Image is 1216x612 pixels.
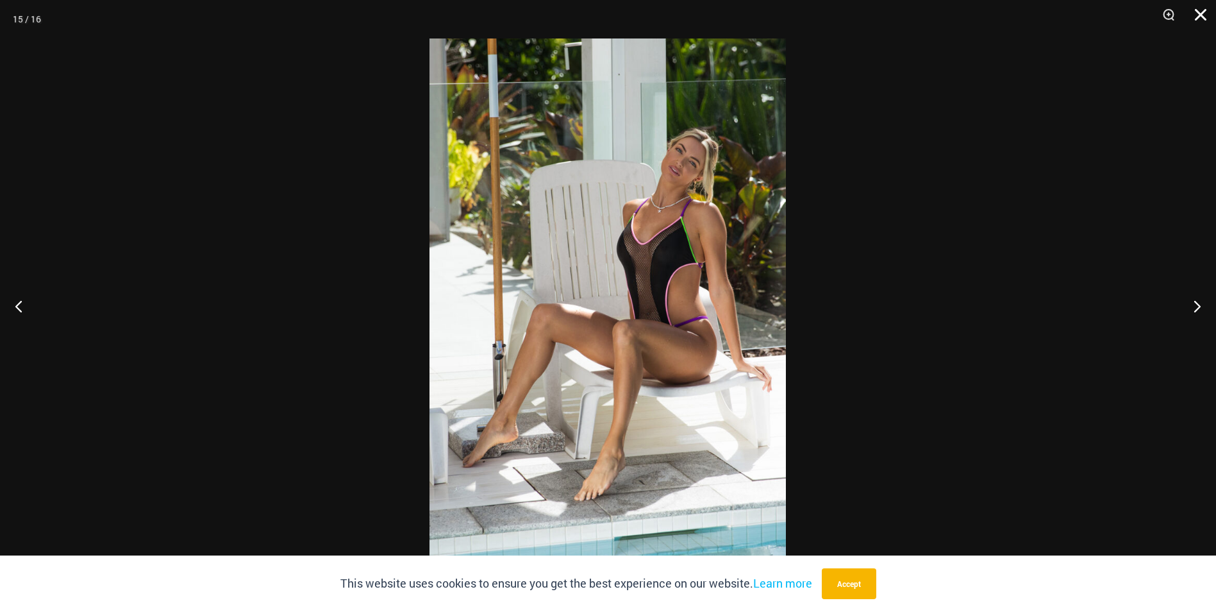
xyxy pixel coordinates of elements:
[13,10,41,29] div: 15 / 16
[429,38,786,574] img: Reckless Neon Crush Black Neon 879 One Piece 07
[753,575,812,591] a: Learn more
[1168,274,1216,338] button: Next
[822,568,876,599] button: Accept
[340,574,812,593] p: This website uses cookies to ensure you get the best experience on our website.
